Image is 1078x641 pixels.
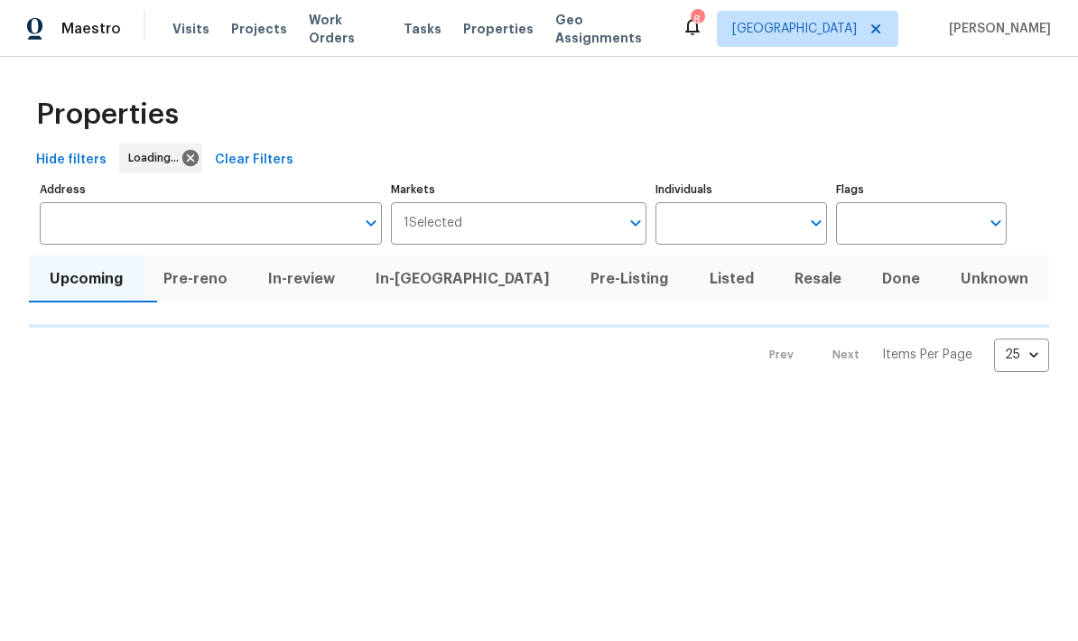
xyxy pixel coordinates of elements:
[309,11,382,47] span: Work Orders
[873,266,930,292] span: Done
[258,266,344,292] span: In-review
[804,210,829,236] button: Open
[358,210,384,236] button: Open
[994,331,1049,378] div: 25
[208,144,301,177] button: Clear Filters
[40,184,382,195] label: Address
[952,266,1038,292] span: Unknown
[153,266,237,292] span: Pre-reno
[391,184,647,195] label: Markets
[215,149,293,172] span: Clear Filters
[29,144,114,177] button: Hide filters
[752,339,1049,372] nav: Pagination Navigation
[231,20,287,38] span: Projects
[36,149,107,172] span: Hide filters
[942,20,1051,38] span: [PERSON_NAME]
[367,266,560,292] span: In-[GEOGRAPHIC_DATA]
[404,23,441,35] span: Tasks
[785,266,850,292] span: Resale
[700,266,763,292] span: Listed
[882,346,972,364] p: Items Per Page
[172,20,209,38] span: Visits
[128,149,186,167] span: Loading...
[555,11,660,47] span: Geo Assignments
[581,266,678,292] span: Pre-Listing
[40,266,132,292] span: Upcoming
[655,184,826,195] label: Individuals
[732,20,857,38] span: [GEOGRAPHIC_DATA]
[691,11,703,29] div: 8
[36,106,179,124] span: Properties
[623,210,648,236] button: Open
[463,20,534,38] span: Properties
[836,184,1007,195] label: Flags
[119,144,202,172] div: Loading...
[404,216,462,231] span: 1 Selected
[61,20,121,38] span: Maestro
[983,210,1008,236] button: Open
